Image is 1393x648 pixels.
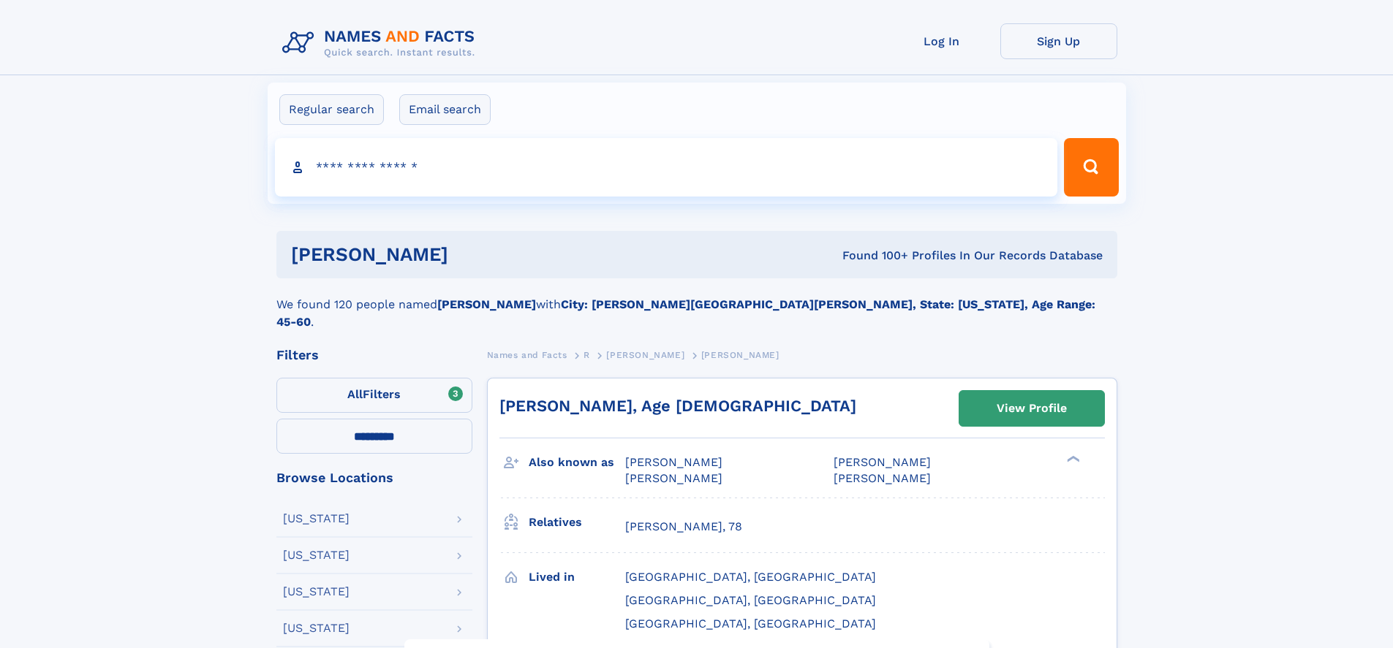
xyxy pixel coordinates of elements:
[625,617,876,630] span: [GEOGRAPHIC_DATA], [GEOGRAPHIC_DATA]
[399,94,491,125] label: Email search
[645,248,1103,264] div: Found 100+ Profiles In Our Records Database
[276,348,472,362] div: Filters
[959,391,1104,426] a: View Profile
[625,570,876,584] span: [GEOGRAPHIC_DATA], [GEOGRAPHIC_DATA]
[283,586,350,598] div: [US_STATE]
[275,138,1058,197] input: search input
[701,350,779,360] span: [PERSON_NAME]
[834,455,931,469] span: [PERSON_NAME]
[529,565,625,590] h3: Lived in
[283,513,350,525] div: [US_STATE]
[1063,454,1081,464] div: ❯
[276,23,487,63] img: Logo Names and Facts
[291,245,646,264] h1: [PERSON_NAME]
[276,471,472,484] div: Browse Locations
[529,510,625,535] h3: Relatives
[529,450,625,475] h3: Also known as
[276,297,1095,329] b: City: [PERSON_NAME][GEOGRAPHIC_DATA][PERSON_NAME], State: [US_STATE], Age Range: 45-60
[584,350,590,360] span: R
[276,278,1117,331] div: We found 120 people named with .
[584,346,590,364] a: R
[606,350,684,360] span: [PERSON_NAME]
[606,346,684,364] a: [PERSON_NAME]
[625,519,742,535] a: [PERSON_NAME], 78
[499,397,856,415] a: [PERSON_NAME], Age [DEMOGRAPHIC_DATA]
[1000,23,1117,59] a: Sign Up
[625,593,876,607] span: [GEOGRAPHIC_DATA], [GEOGRAPHIC_DATA]
[279,94,384,125] label: Regular search
[437,297,536,311] b: [PERSON_NAME]
[625,455,722,469] span: [PERSON_NAME]
[276,378,472,413] label: Filters
[487,346,567,364] a: Names and Facts
[283,549,350,561] div: [US_STATE]
[283,622,350,634] div: [US_STATE]
[625,471,722,485] span: [PERSON_NAME]
[883,23,1000,59] a: Log In
[347,387,363,401] span: All
[1064,138,1118,197] button: Search Button
[997,392,1067,425] div: View Profile
[834,471,931,485] span: [PERSON_NAME]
